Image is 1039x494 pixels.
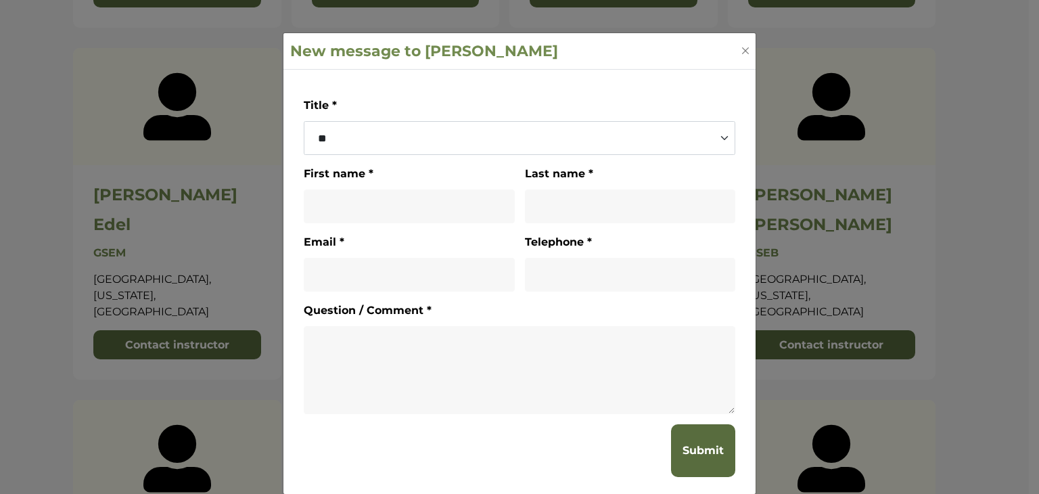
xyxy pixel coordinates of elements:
[304,97,337,114] label: Title *
[525,165,593,183] label: Last name *
[525,233,592,251] label: Telephone *
[739,44,752,58] button: Close
[290,40,558,62] h4: New message to [PERSON_NAME]
[304,233,344,251] label: Email *
[304,165,373,183] label: First name *
[304,302,432,319] label: Question / Comment *
[304,424,462,465] iframe: reCAPTCHA
[671,424,735,477] button: Submit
